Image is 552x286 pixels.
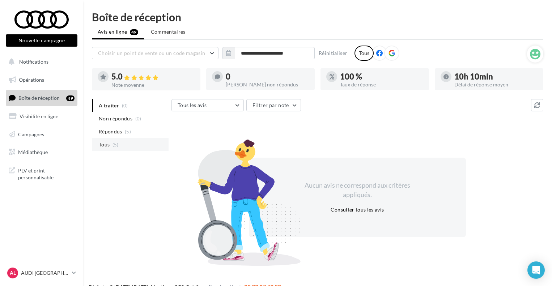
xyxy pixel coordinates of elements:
[4,163,79,184] a: PLV et print personnalisable
[6,34,77,47] button: Nouvelle campagne
[246,99,301,111] button: Filtrer par note
[125,129,131,135] span: (5)
[316,49,351,57] button: Réinitialiser
[178,102,207,108] span: Tous les avis
[328,205,387,214] button: Consulter tous les avis
[226,82,309,87] div: [PERSON_NAME] non répondus
[340,73,423,81] div: 100 %
[10,269,16,277] span: AL
[4,109,79,124] a: Visibilité en ligne
[99,141,110,148] span: Tous
[18,149,48,155] span: Médiathèque
[454,82,538,87] div: Délai de réponse moyen
[18,131,44,137] span: Campagnes
[6,266,77,280] a: AL AUDI [GEOGRAPHIC_DATA]
[226,73,309,81] div: 0
[4,145,79,160] a: Médiathèque
[4,54,76,69] button: Notifications
[99,128,122,135] span: Répondus
[111,82,195,87] div: Note moyenne
[20,113,58,119] span: Visibilité en ligne
[19,77,44,83] span: Opérations
[99,115,132,122] span: Non répondus
[135,116,141,121] span: (0)
[66,95,75,101] div: 49
[19,59,48,65] span: Notifications
[4,72,79,87] a: Opérations
[171,99,244,111] button: Tous les avis
[354,46,374,61] div: Tous
[111,73,195,81] div: 5.0
[18,95,60,101] span: Boîte de réception
[340,82,423,87] div: Taux de réponse
[527,261,545,279] div: Open Intercom Messenger
[92,47,218,59] button: Choisir un point de vente ou un code magasin
[98,50,205,56] span: Choisir un point de vente ou un code magasin
[4,90,79,106] a: Boîte de réception49
[151,28,186,35] span: Commentaires
[21,269,69,277] p: AUDI [GEOGRAPHIC_DATA]
[295,181,420,199] div: Aucun avis ne correspond aux critères appliqués.
[112,142,119,148] span: (5)
[454,73,538,81] div: 10h 10min
[18,166,75,181] span: PLV et print personnalisable
[4,127,79,142] a: Campagnes
[92,12,543,22] div: Boîte de réception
